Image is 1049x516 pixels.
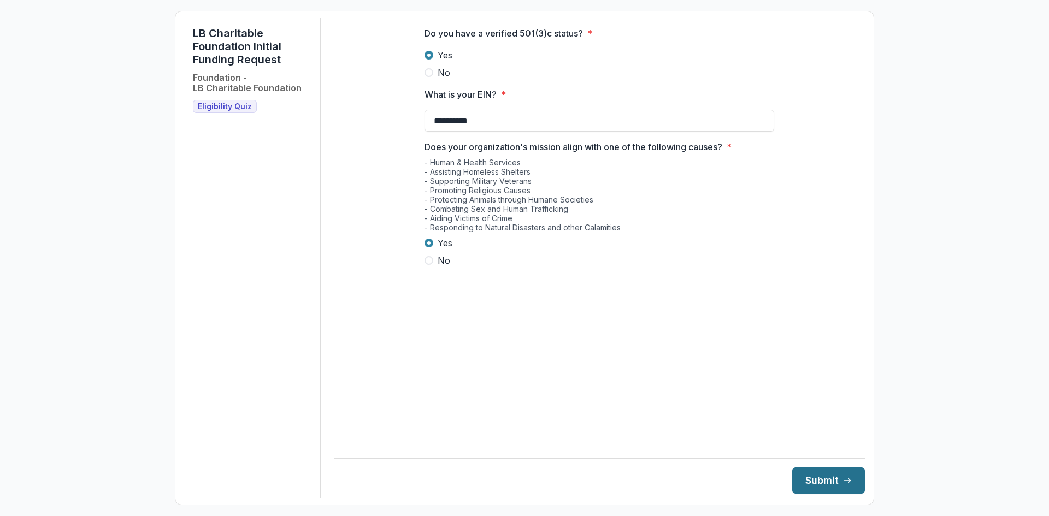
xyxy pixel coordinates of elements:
[193,73,302,93] h2: Foundation - LB Charitable Foundation
[425,27,583,40] p: Do you have a verified 501(3)c status?
[425,140,722,153] p: Does your organization's mission align with one of the following causes?
[198,102,252,111] span: Eligibility Quiz
[438,236,452,250] span: Yes
[425,158,774,236] div: - Human & Health Services - Assisting Homeless Shelters - Supporting Military Veterans - Promotin...
[193,27,311,66] h1: LB Charitable Foundation Initial Funding Request
[438,49,452,62] span: Yes
[438,66,450,79] span: No
[792,467,865,494] button: Submit
[425,88,497,101] p: What is your EIN?
[438,254,450,267] span: No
